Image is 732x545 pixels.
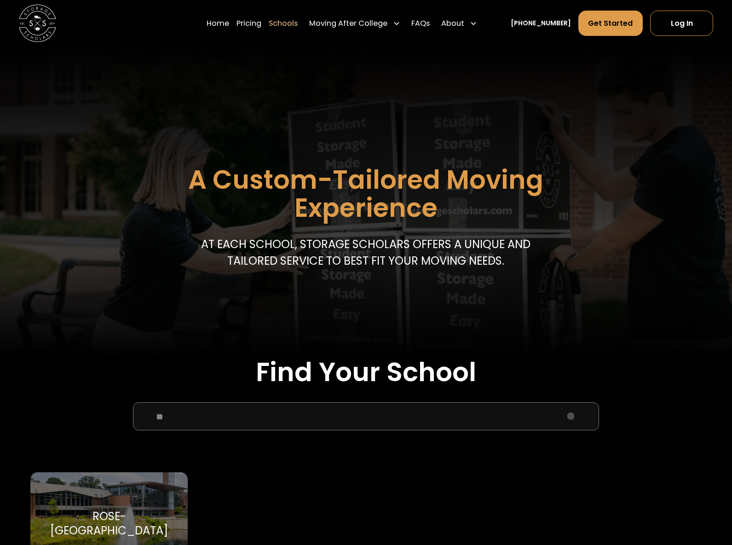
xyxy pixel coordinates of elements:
div: About [437,10,481,36]
a: Get Started [578,11,643,36]
a: FAQs [411,10,430,36]
a: Schools [269,10,298,36]
a: Pricing [236,10,261,36]
a: Log In [650,11,714,36]
div: Moving After College [305,10,404,36]
h2: Find Your School [30,356,702,388]
div: About [441,18,464,29]
h1: A Custom-Tailored Moving Experience [142,166,590,222]
div: Rose-[GEOGRAPHIC_DATA] [41,510,176,538]
a: [PHONE_NUMBER] [511,18,571,28]
img: Storage Scholars main logo [19,5,56,42]
div: Moving After College [309,18,387,29]
p: At each school, storage scholars offers a unique and tailored service to best fit your Moving needs. [196,236,536,270]
a: Home [207,10,229,36]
